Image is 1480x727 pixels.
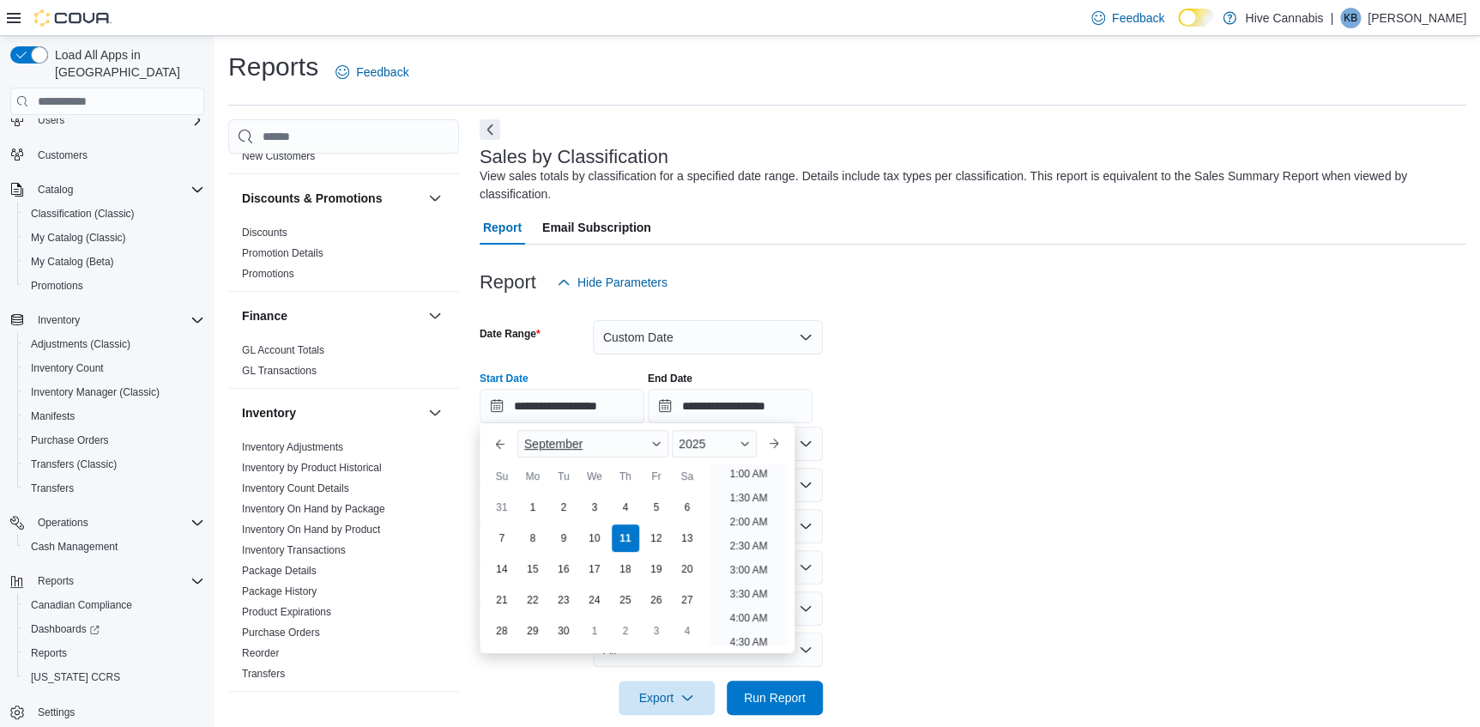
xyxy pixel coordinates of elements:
[619,681,715,715] button: Export
[242,343,324,357] span: GL Account Totals
[17,452,211,476] button: Transfers (Classic)
[519,586,547,614] div: day-22
[3,142,211,167] button: Customers
[31,207,135,221] span: Classification (Classic)
[38,148,88,162] span: Customers
[710,464,788,646] ul: Time
[24,227,133,248] a: My Catalog (Classic)
[672,430,757,457] div: Button. Open the year selector. 2025 is currently selected.
[24,251,121,272] a: My Catalog (Beta)
[581,617,608,645] div: day-1
[480,372,529,385] label: Start Date
[612,494,639,521] div: day-4
[581,586,608,614] div: day-24
[3,108,211,132] button: Users
[1245,8,1323,28] p: Hive Cannabis
[581,463,608,490] div: We
[242,344,324,356] a: GL Account Totals
[674,463,701,490] div: Sa
[31,361,104,375] span: Inventory Count
[17,226,211,250] button: My Catalog (Classic)
[643,617,670,645] div: day-3
[519,617,547,645] div: day-29
[31,598,132,612] span: Canadian Compliance
[3,700,211,724] button: Settings
[550,463,577,490] div: Tu
[31,110,204,130] span: Users
[488,617,516,645] div: day-28
[629,681,704,715] span: Export
[24,276,204,296] span: Promotions
[242,226,287,239] span: Discounts
[488,586,516,614] div: day-21
[242,190,421,207] button: Discounts & Promotions
[17,617,211,641] a: Dashboards
[17,202,211,226] button: Classification (Classic)
[31,622,100,636] span: Dashboards
[242,565,317,577] a: Package Details
[17,332,211,356] button: Adjustments (Classic)
[31,409,75,423] span: Manifests
[722,512,774,532] li: 2:00 AM
[24,667,204,688] span: Washington CCRS
[31,512,95,533] button: Operations
[31,179,204,200] span: Catalog
[24,667,127,688] a: [US_STATE] CCRS
[31,231,126,245] span: My Catalog (Classic)
[31,179,80,200] button: Catalog
[48,46,204,81] span: Load All Apps in [GEOGRAPHIC_DATA]
[524,437,583,451] span: September
[722,463,774,484] li: 1:00 AM
[648,389,812,423] input: Press the down key to open a popover containing a calendar.
[38,113,64,127] span: Users
[34,9,112,27] img: Cova
[24,619,204,639] span: Dashboards
[242,364,317,378] span: GL Transactions
[1178,9,1214,27] input: Dark Mode
[242,268,294,280] a: Promotions
[31,571,81,591] button: Reports
[242,668,285,680] a: Transfers
[488,524,516,552] div: day-7
[425,306,445,326] button: Finance
[581,494,608,521] div: day-3
[550,555,577,583] div: day-16
[31,310,204,330] span: Inventory
[242,564,317,578] span: Package Details
[242,365,317,377] a: GL Transactions
[242,627,320,639] a: Purchase Orders
[242,524,380,536] a: Inventory On Hand by Product
[242,544,346,556] a: Inventory Transactions
[674,586,701,614] div: day-27
[593,320,823,354] button: Custom Date
[24,203,142,224] a: Classification (Classic)
[24,430,204,451] span: Purchase Orders
[17,641,211,665] button: Reports
[486,492,703,646] div: September, 2025
[242,502,385,516] span: Inventory On Hand by Package
[31,279,83,293] span: Promotions
[799,519,812,533] button: Open list of options
[17,250,211,274] button: My Catalog (Beta)
[612,555,639,583] div: day-18
[612,524,639,552] div: day-11
[24,430,116,451] a: Purchase Orders
[24,382,204,403] span: Inventory Manager (Classic)
[242,626,320,639] span: Purchase Orders
[242,482,349,494] a: Inventory Count Details
[242,585,317,597] a: Package History
[483,210,522,245] span: Report
[24,203,204,224] span: Classification (Classic)
[550,494,577,521] div: day-2
[674,617,701,645] div: day-4
[722,584,774,604] li: 3:30 AM
[486,430,514,457] button: Previous Month
[242,461,382,475] span: Inventory by Product Historical
[760,430,788,457] button: Next month
[480,167,1458,203] div: View sales totals by classification for a specified date range. Details include tax types per cla...
[612,586,639,614] div: day-25
[550,617,577,645] div: day-30
[519,494,547,521] div: day-1
[679,437,705,451] span: 2025
[24,536,204,557] span: Cash Management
